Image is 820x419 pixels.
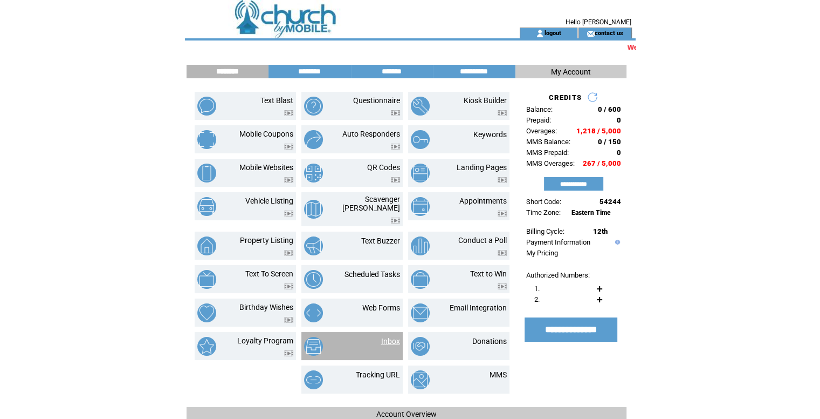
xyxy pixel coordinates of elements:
a: Auto Responders [342,130,400,138]
a: Inbox [381,337,400,346]
span: 0 [617,148,621,157]
a: Keywords [473,130,507,139]
a: Text To Screen [245,269,293,278]
span: Time Zone: [526,208,561,217]
span: MMS Overages: [526,159,575,167]
img: text-buzzer.png [304,236,323,255]
span: 0 / 600 [598,105,621,113]
img: video.png [284,250,293,256]
img: kiosk-builder.png [411,97,430,116]
img: video.png [391,144,400,150]
a: MMS [490,370,507,379]
img: landing-pages.png [411,164,430,183]
img: video.png [284,110,293,116]
a: Birthday Wishes [239,303,293,312]
a: Loyalty Program [237,336,293,345]
span: Billing Cycle: [526,227,564,235]
span: 0 / 150 [598,138,621,146]
img: conduct-a-poll.png [411,236,430,255]
a: Vehicle Listing [245,197,293,205]
span: Eastern Time [571,209,611,217]
a: Landing Pages [457,163,507,172]
img: video.png [284,144,293,150]
img: video.png [498,283,507,289]
img: video.png [498,110,507,116]
img: qr-codes.png [304,164,323,183]
img: mobile-websites.png [197,164,216,183]
img: video.png [284,177,293,183]
span: CREDITS [549,93,582,102]
img: text-to-win.png [411,270,430,289]
img: email-integration.png [411,303,430,322]
span: Prepaid: [526,116,551,124]
img: web-forms.png [304,303,323,322]
img: help.gif [612,240,620,245]
img: video.png [498,250,507,256]
img: property-listing.png [197,236,216,255]
span: 1,218 / 5,000 [576,127,621,135]
img: video.png [391,218,400,224]
a: Mobile Websites [239,163,293,172]
a: My Pricing [526,249,558,257]
a: Scavenger [PERSON_NAME] [342,195,400,212]
a: Text to Win [470,269,507,278]
img: auto-responders.png [304,130,323,149]
span: Balance: [526,105,553,113]
img: text-to-screen.png [197,270,216,289]
span: 2. [534,295,540,303]
img: video.png [284,317,293,323]
img: mms.png [411,370,430,389]
img: video.png [284,350,293,356]
img: video.png [498,177,507,183]
img: text-blast.png [197,97,216,116]
img: tracking-url.png [304,370,323,389]
span: Overages: [526,127,557,135]
a: logout [544,29,561,36]
a: Property Listing [240,236,293,245]
img: mobile-coupons.png [197,130,216,149]
span: Hello [PERSON_NAME] [566,18,631,26]
a: contact us [595,29,623,36]
img: questionnaire.png [304,97,323,116]
a: Scheduled Tasks [344,270,400,279]
a: Appointments [459,197,507,205]
a: Web Forms [362,303,400,312]
img: inbox.png [304,337,323,356]
a: Mobile Coupons [239,130,293,138]
img: vehicle-listing.png [197,197,216,216]
a: Email Integration [450,303,507,312]
a: QR Codes [367,163,400,172]
img: video.png [391,110,400,116]
span: 267 / 5,000 [583,159,621,167]
img: video.png [284,283,293,289]
a: Donations [472,337,507,346]
span: MMS Prepaid: [526,148,569,157]
a: Conduct a Poll [458,236,507,245]
a: Payment Information [526,238,590,246]
span: MMS Balance: [526,138,570,146]
marquee: We are currently experiencing an issue with opt-ins to Keywords. You may still send a SMS and MMS... [185,43,636,51]
span: 54244 [600,198,621,206]
img: donations.png [411,337,430,356]
a: Text Blast [260,96,293,105]
span: Account Overview [376,410,437,418]
img: scavenger-hunt.png [304,200,323,219]
img: scheduled-tasks.png [304,270,323,289]
img: loyalty-program.png [197,337,216,356]
span: 0 [617,116,621,124]
a: Kiosk Builder [464,96,507,105]
span: Short Code: [526,198,561,206]
span: 1. [534,285,540,293]
a: Text Buzzer [361,236,400,245]
a: Tracking URL [356,370,400,379]
img: account_icon.gif [536,29,544,38]
img: video.png [498,211,507,217]
img: keywords.png [411,130,430,149]
img: video.png [391,177,400,183]
img: appointments.png [411,197,430,216]
a: Questionnaire [353,96,400,105]
img: contact_us_icon.gif [587,29,595,38]
span: My Account [551,67,591,76]
img: video.png [284,211,293,217]
img: birthday-wishes.png [197,303,216,322]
